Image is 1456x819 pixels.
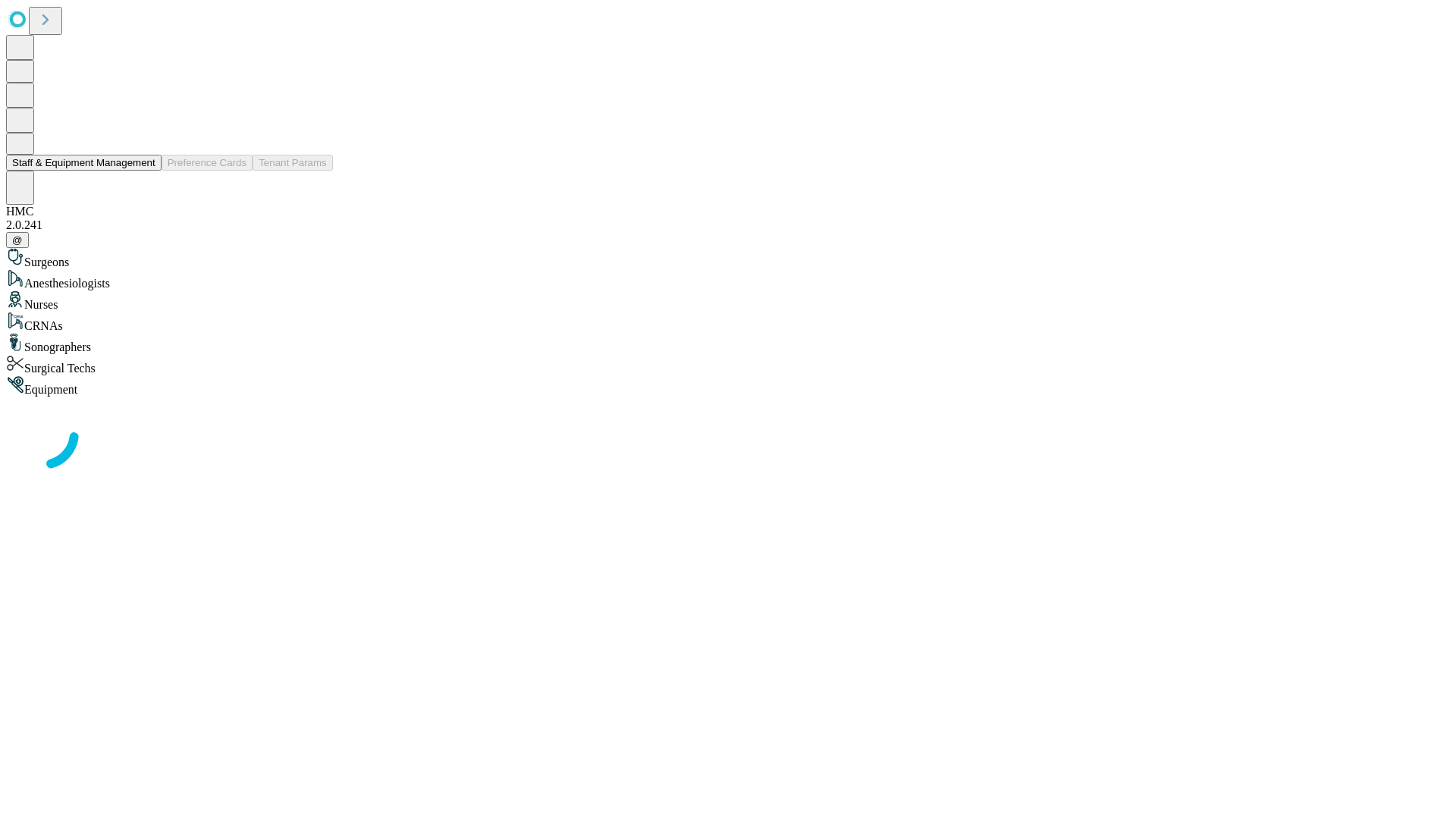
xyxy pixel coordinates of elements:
[6,354,1450,375] div: Surgical Techs
[162,155,253,171] button: Preference Cards
[6,155,162,171] button: Staff & Equipment Management
[6,375,1450,397] div: Equipment
[6,218,1450,232] div: 2.0.241
[253,155,333,171] button: Tenant Params
[6,333,1450,354] div: Sonographers
[6,269,1450,290] div: Anesthesiologists
[6,248,1450,269] div: Surgeons
[6,232,29,248] button: @
[6,290,1450,312] div: Nurses
[6,312,1450,333] div: CRNAs
[12,234,23,246] span: @
[6,205,1450,218] div: HMC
